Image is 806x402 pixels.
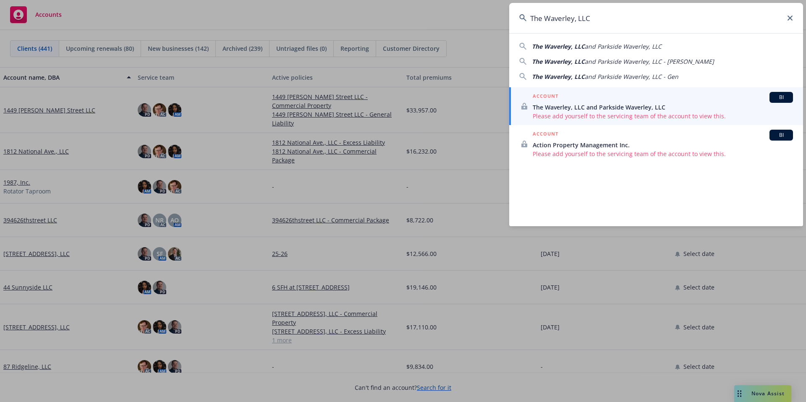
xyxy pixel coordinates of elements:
[585,57,714,65] span: and Parkside Waverley, LLC - [PERSON_NAME]
[773,131,790,139] span: BI
[509,87,803,125] a: ACCOUNTBIThe Waverley, LLC and Parkside Waverley, LLCPlease add yourself to the servicing team of...
[532,42,585,50] span: The Waverley, LLC
[533,141,793,149] span: Action Property Management Inc.
[533,103,793,112] span: The Waverley, LLC and Parkside Waverley, LLC
[532,57,585,65] span: The Waverley, LLC
[533,112,793,120] span: Please add yourself to the servicing team of the account to view this.
[585,73,678,81] span: and Parkside Waverley, LLC - Gen
[509,3,803,33] input: Search...
[585,42,662,50] span: and Parkside Waverley, LLC
[533,149,793,158] span: Please add yourself to the servicing team of the account to view this.
[533,130,558,140] h5: ACCOUNT
[532,73,585,81] span: The Waverley, LLC
[773,94,790,101] span: BI
[509,125,803,163] a: ACCOUNTBIAction Property Management Inc.Please add yourself to the servicing team of the account ...
[533,92,558,102] h5: ACCOUNT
